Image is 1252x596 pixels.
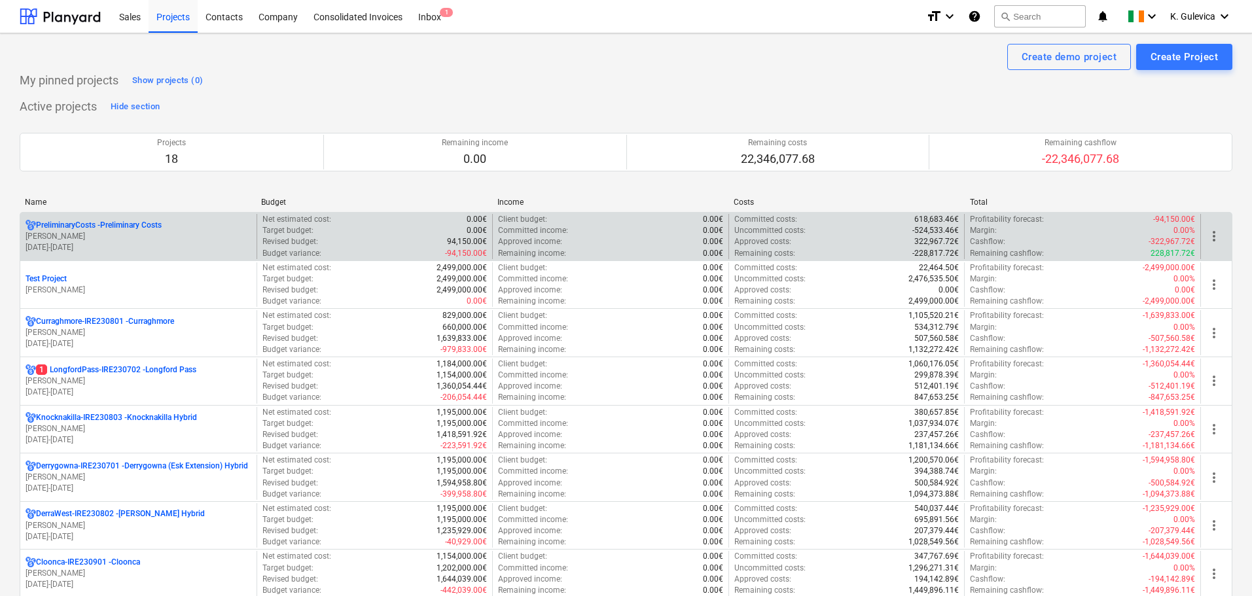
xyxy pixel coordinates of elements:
p: Projects [157,137,186,149]
p: 0.00€ [703,381,723,392]
p: Net estimated cost : [262,262,331,273]
p: [DATE] - [DATE] [26,579,251,590]
p: [PERSON_NAME] [26,327,251,338]
p: Remaining cashflow [1042,137,1119,149]
p: 0.00€ [703,466,723,477]
p: My pinned projects [20,73,118,88]
p: Revised budget : [262,381,318,392]
p: Net estimated cost : [262,359,331,370]
span: more_vert [1206,470,1222,485]
p: Uncommitted costs : [734,418,806,429]
p: 0.00€ [467,214,487,225]
p: 18 [157,151,186,167]
p: Remaining cashflow : [970,344,1044,355]
p: 237,457.26€ [914,429,959,440]
p: 0.00€ [703,285,723,296]
p: 1,195,000.00€ [437,514,487,525]
p: Approved income : [498,478,562,489]
p: -500,584.92€ [1149,478,1195,489]
p: 0.00€ [703,455,723,466]
div: Derrygowna-IRE230701 -Derrygowna (Esk Extension) Hybrid[PERSON_NAME][DATE]-[DATE] [26,461,251,494]
p: DerraWest-IRE230802 - [PERSON_NAME] Hybrid [36,508,205,519]
p: Uncommitted costs : [734,514,806,525]
p: Remaining cashflow : [970,296,1044,307]
p: 0.00% [1173,370,1195,381]
p: Client budget : [498,359,547,370]
p: 1,132,272.42€ [908,344,959,355]
p: [DATE] - [DATE] [26,531,251,542]
p: 618,683.46€ [914,214,959,225]
p: 0.00€ [703,525,723,536]
div: Show projects (0) [132,73,203,88]
p: 0.00€ [703,248,723,259]
div: Project has multi currencies enabled [26,412,36,423]
p: 1,195,000.00€ [437,418,487,429]
p: Client budget : [498,407,547,418]
p: 0.00€ [703,440,723,451]
div: Costs [734,198,959,207]
p: Revised budget : [262,285,318,296]
p: Margin : [970,466,997,477]
p: Committed income : [498,273,568,285]
p: Margin : [970,370,997,381]
p: 380,657.85€ [914,407,959,418]
p: 1,094,373.88€ [908,489,959,500]
p: [PERSON_NAME] [26,472,251,483]
p: -223,591.92€ [440,440,487,451]
p: Margin : [970,273,997,285]
p: Committed income : [498,466,568,477]
p: Profitability forecast : [970,455,1044,466]
div: Create demo project [1022,48,1117,65]
p: Knocknakilla-IRE230803 - Knocknakilla Hybrid [36,412,197,423]
p: Remaining costs : [734,440,795,451]
p: 1,594,958.80€ [437,478,487,489]
p: -507,560.58€ [1149,333,1195,344]
span: more_vert [1206,228,1222,244]
p: 507,560.58€ [914,333,959,344]
p: Budget variance : [262,248,321,259]
p: 660,000.00€ [442,322,487,333]
p: Curraghmore-IRE230801 - Curraghmore [36,316,174,327]
p: 0.00% [1173,322,1195,333]
p: Cashflow : [970,478,1005,489]
p: [PERSON_NAME] [26,520,251,531]
p: 1,235,929.00€ [437,525,487,536]
span: search [1000,11,1011,22]
p: -1,418,591.92€ [1143,407,1195,418]
p: -237,457.26€ [1149,429,1195,440]
p: Committed costs : [734,359,797,370]
span: 1 [440,8,453,17]
p: 0.00% [1173,225,1195,236]
p: 0.00€ [703,322,723,333]
p: -512,401.19€ [1149,381,1195,392]
p: Approved costs : [734,525,791,536]
span: K. Gulevica [1170,11,1215,22]
p: Revised budget : [262,333,318,344]
p: Committed income : [498,514,568,525]
p: Approved income : [498,236,562,247]
p: 0.00€ [703,359,723,370]
p: Target budget : [262,466,313,477]
p: -1,181,134.66€ [1143,440,1195,451]
p: 0.00 [442,151,508,167]
p: Approved costs : [734,381,791,392]
p: 0.00€ [467,296,487,307]
p: Margin : [970,322,997,333]
div: DerraWest-IRE230802 -[PERSON_NAME] Hybrid[PERSON_NAME][DATE]-[DATE] [26,508,251,542]
p: Committed costs : [734,310,797,321]
p: Committed costs : [734,503,797,514]
p: 1,195,000.00€ [437,407,487,418]
p: -399,958.80€ [440,489,487,500]
p: Remaining costs : [734,296,795,307]
p: Approved income : [498,429,562,440]
span: more_vert [1206,421,1222,437]
p: Budget variance : [262,344,321,355]
p: 0.00% [1173,418,1195,429]
p: Profitability forecast : [970,359,1044,370]
p: Revised budget : [262,478,318,489]
p: 1,037,934.07€ [908,418,959,429]
p: -1,094,373.88€ [1143,489,1195,500]
p: -2,499,000.00€ [1143,262,1195,273]
p: Cashflow : [970,333,1005,344]
p: 2,499,000.00€ [437,262,487,273]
